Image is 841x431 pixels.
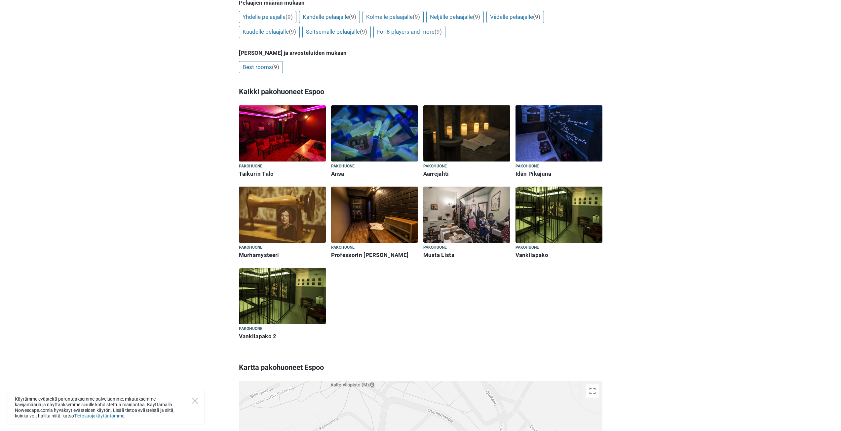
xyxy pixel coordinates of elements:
span: Pakohuone [331,244,355,251]
h3: Kartta pakohuoneet Espoo [239,359,602,376]
div: Käytämme evästeitä parantaaksemme palveluamme, mitataksemme kävijämääriä ja näyttääksemme sinulle... [7,391,205,424]
h6: Vankilapako 2 [239,333,326,340]
span: (9) [272,64,279,70]
a: Vankilapako Pakohuone Vankilapako [516,187,602,260]
h6: Taikurin Talo [239,170,326,177]
a: Professorin Arvoitus Pakohuone Professorin [PERSON_NAME] [331,187,418,260]
img: Taikurin Talo [239,105,326,162]
span: (9) [533,14,540,20]
a: Kahdelle pelaajalle(9) [299,11,360,23]
a: Taikurin Talo Pakohuone Taikurin Talo [239,105,326,179]
span: Pakohuone [239,163,263,170]
img: Vankilapako [516,187,602,243]
span: Pakohuone [516,163,539,170]
h6: Musta Lista [423,252,510,259]
span: (9) [473,14,480,20]
span: Pakohuone [239,325,263,333]
h5: [PERSON_NAME] ja arvosteluiden mukaan [239,50,602,56]
h6: Murhamysteeri [239,252,326,259]
img: Ansa [331,105,418,162]
a: Tietosuojakäytäntömme [74,413,124,418]
span: (9) [286,14,293,20]
span: Pakohuone [239,244,263,251]
a: Aarrejahti Pakohuone Aarrejahti [423,105,510,179]
img: Aarrejahti [423,105,510,162]
img: Murhamysteeri [239,187,326,243]
a: Best rooms(9) [239,61,283,74]
a: Idän Pikajuna Pakohuone Idän Pikajuna [516,105,602,179]
span: (9) [349,14,356,20]
h6: Professorin [PERSON_NAME] [331,252,418,259]
a: For 8 players and more(9) [373,26,445,38]
a: Ansa Pakohuone Ansa [331,105,418,179]
h6: Aarrejahti [423,170,510,177]
button: Koko näytön näkymä päälle/pois [586,384,599,398]
a: Viidelle pelaajalle(9) [486,11,544,23]
span: Pakohuone [516,244,539,251]
img: Musta Lista [423,187,510,243]
span: (9) [435,28,442,35]
h6: Ansa [331,170,418,177]
img: Vankilapako 2 [239,268,326,324]
a: Kolmelle pelaajalle(9) [363,11,424,23]
img: Professorin Arvoitus [331,187,418,243]
button: Close [192,398,198,404]
a: Kuudelle pelaajalle(9) [239,26,300,38]
a: Neljälle pelaajalle(9) [426,11,484,23]
span: Pakohuone [423,244,447,251]
h3: Kaikki pakohuoneet Espoo [239,83,602,100]
span: (9) [289,28,296,35]
a: Seitsemälle pelaajalle(9) [302,26,371,38]
h6: Idän Pikajuna [516,170,602,177]
img: Idän Pikajuna [516,105,602,162]
span: (9) [413,14,420,20]
a: Vankilapako 2 Pakohuone Vankilapako 2 [239,268,326,341]
span: (9) [360,28,367,35]
a: Musta Lista Pakohuone Musta Lista [423,187,510,260]
span: Pakohuone [423,163,447,170]
span: Pakohuone [331,163,355,170]
a: Yhdelle pelaajalle(9) [239,11,296,23]
h6: Vankilapako [516,252,602,259]
a: Murhamysteeri Pakohuone Murhamysteeri [239,187,326,260]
